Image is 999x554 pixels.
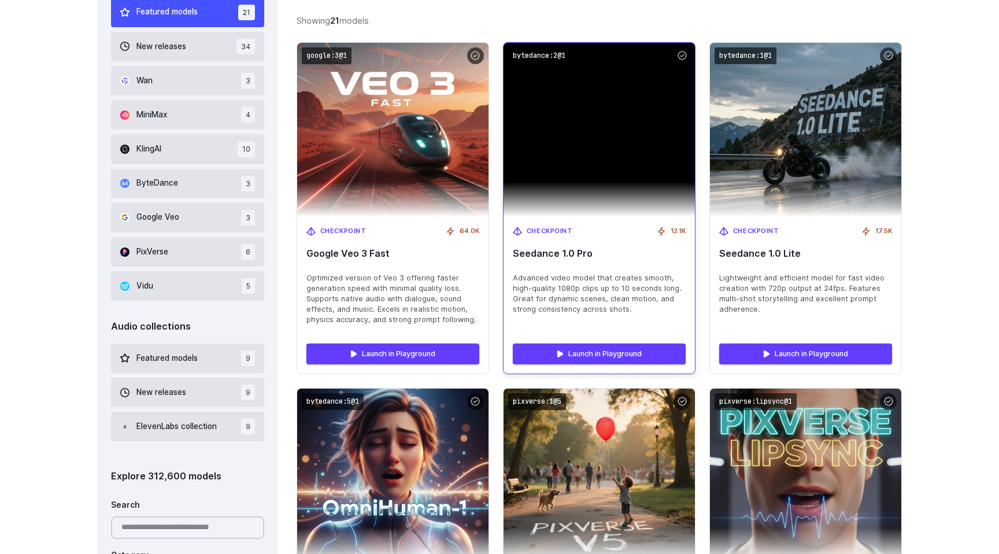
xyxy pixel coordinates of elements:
[111,271,264,301] button: Vidu 5
[297,14,369,27] div: Showing models
[136,143,161,156] span: KlingAI
[241,107,255,123] span: 4
[136,246,168,258] span: PixVerse
[136,109,167,121] span: MiniMax
[111,203,264,232] button: Google Veo 3
[241,244,255,260] span: 6
[111,344,264,373] button: Featured models 9
[513,248,686,259] span: Seedance 1.0 Pro
[306,344,479,364] a: Launch in Playground
[527,226,573,237] span: Checkpoint
[136,6,198,19] span: Featured models
[111,32,264,61] button: New releases 34
[136,75,153,87] span: Wan
[715,393,797,410] code: pixverse:lipsync@1
[111,319,264,334] div: Audio collections
[875,226,892,237] span: 17.5K
[111,412,264,441] button: ElevenLabs collection 9
[513,344,686,364] a: Launch in Playground
[242,278,255,294] span: 5
[719,344,892,364] a: Launch in Playground
[241,385,255,400] span: 9
[733,226,779,237] span: Checkpoint
[111,378,264,407] button: New releases 9
[136,420,217,433] span: ElevenLabs collection
[111,134,264,164] button: KlingAI 10
[238,5,255,20] span: 21
[241,419,255,434] span: 9
[136,386,186,399] span: New releases
[671,226,686,237] span: 12.1K
[460,226,479,237] span: 64.0K
[111,499,140,512] label: Search
[111,516,264,539] input: Search
[320,226,367,237] span: Checkpoint
[136,352,198,365] span: Featured models
[136,280,153,293] span: Vidu
[513,273,686,315] span: Advanced video model that creates smooth, high-quality 1080p clips up to 10 seconds long. Great f...
[508,393,566,410] code: pixverse:1@5
[111,469,264,484] div: Explore 312,600 models
[306,273,479,325] span: Optimized version of Veo 3 offering faster generation speed with minimal quality loss. Supports n...
[136,177,178,190] span: ByteDance
[111,66,264,95] button: Wan 3
[306,248,479,259] span: Google Veo 3 Fast
[111,169,264,198] button: ByteDance 3
[297,43,489,217] img: Google Veo 3 Fast
[719,273,892,315] span: Lightweight and efficient model for fast video creation with 720p output at 24fps. Features multi...
[241,210,255,226] span: 3
[330,16,339,25] strong: 21
[715,47,776,64] code: bytedance:1@1
[241,176,255,191] span: 3
[241,73,255,88] span: 3
[241,350,255,366] span: 9
[111,237,264,267] button: PixVerse 6
[508,47,570,64] code: bytedance:2@1
[302,393,364,410] code: bytedance:5@1
[710,43,901,217] img: Seedance 1.0 Lite
[302,47,351,64] code: google:3@1
[111,100,264,130] button: MiniMax 4
[719,248,892,259] span: Seedance 1.0 Lite
[136,211,179,224] span: Google Veo
[236,39,255,54] span: 34
[136,40,186,53] span: New releases
[238,141,255,157] span: 10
